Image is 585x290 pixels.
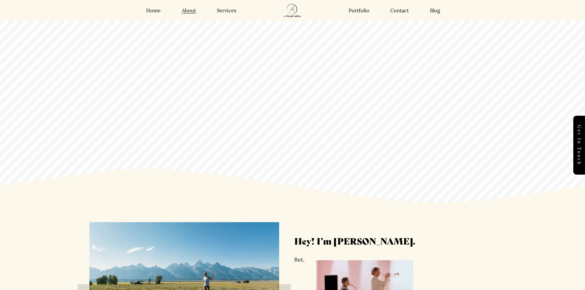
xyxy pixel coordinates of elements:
[146,7,161,14] a: Home
[430,7,440,14] a: Blog
[217,7,236,14] a: Services
[294,235,507,247] h3: Hey! I’m [PERSON_NAME].
[390,7,409,14] a: Contact
[349,7,369,14] a: Portfolio
[294,257,507,262] p: But,
[573,116,585,175] a: Get in touch
[182,7,196,14] a: About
